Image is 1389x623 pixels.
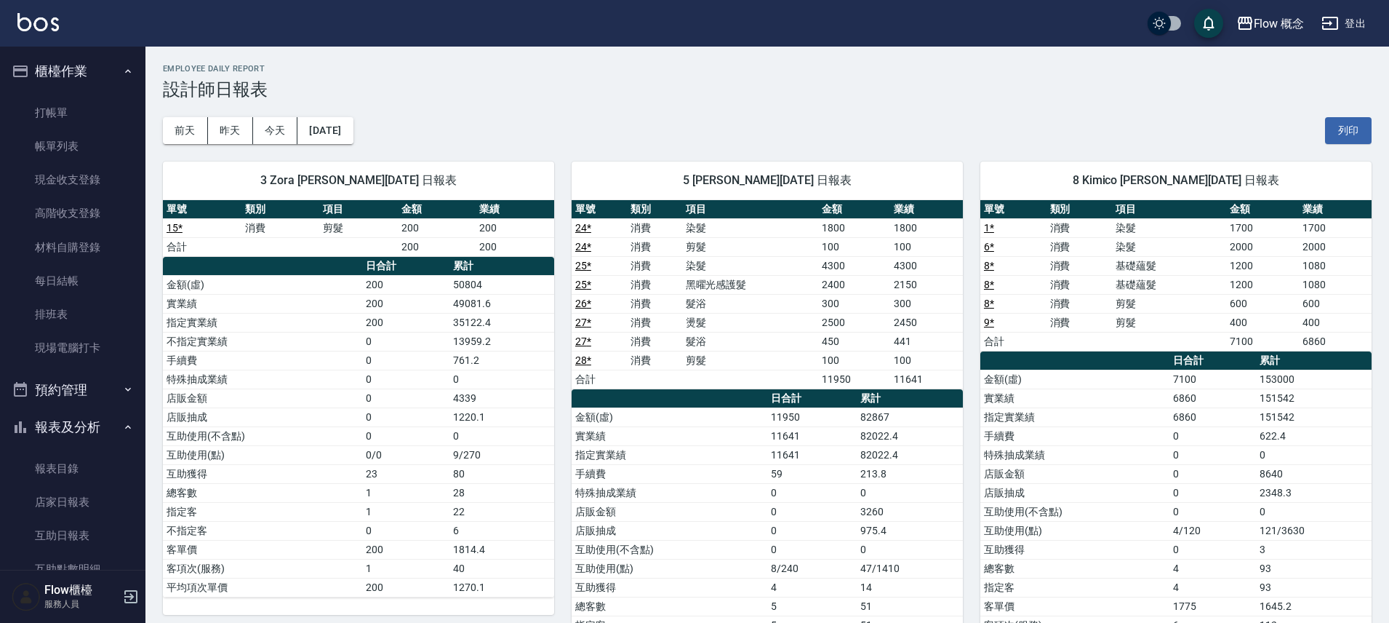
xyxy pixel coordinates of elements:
[1226,256,1299,275] td: 1200
[476,237,554,256] td: 200
[449,521,554,540] td: 6
[44,583,119,598] h5: Flow櫃檯
[6,331,140,365] a: 現場電腦打卡
[890,200,963,219] th: 業績
[362,445,450,464] td: 0/0
[1169,483,1256,502] td: 0
[362,313,450,332] td: 200
[1226,313,1299,332] td: 400
[1169,597,1256,616] td: 1775
[1169,540,1256,559] td: 0
[1256,521,1372,540] td: 121/3630
[890,237,963,256] td: 100
[1169,521,1256,540] td: 4/120
[1112,218,1226,237] td: 染髮
[44,598,119,611] p: 服務人員
[627,218,682,237] td: 消費
[449,426,554,445] td: 0
[1299,256,1372,275] td: 1080
[572,426,767,445] td: 實業績
[319,218,398,237] td: 剪髮
[1226,237,1299,256] td: 2000
[163,559,362,578] td: 客項次(服務)
[1046,275,1113,294] td: 消費
[1256,408,1372,426] td: 151542
[682,200,818,219] th: 項目
[163,257,554,598] table: a dense table
[362,370,450,389] td: 0
[180,173,537,188] span: 3 Zora [PERSON_NAME][DATE] 日報表
[682,237,818,256] td: 剪髮
[1256,370,1372,389] td: 153000
[682,313,818,332] td: 燙髮
[476,218,554,237] td: 200
[890,332,963,351] td: 441
[980,332,1046,351] td: 合計
[1169,408,1256,426] td: 6860
[980,370,1169,389] td: 金額(虛)
[362,521,450,540] td: 0
[767,464,857,483] td: 59
[1112,275,1226,294] td: 基礎蘊髮
[1256,597,1372,616] td: 1645.2
[163,294,362,313] td: 實業績
[627,351,682,370] td: 消費
[818,313,891,332] td: 2500
[362,351,450,370] td: 0
[1256,578,1372,597] td: 93
[449,351,554,370] td: 761.2
[1169,464,1256,483] td: 0
[6,408,140,446] button: 報表及分析
[6,485,140,519] a: 店家日報表
[6,130,140,163] a: 帳單列表
[398,218,476,237] td: 200
[1226,275,1299,294] td: 1200
[767,597,857,616] td: 5
[1299,275,1372,294] td: 1080
[818,351,891,370] td: 100
[818,332,891,351] td: 450
[1226,218,1299,237] td: 1700
[163,426,362,445] td: 互助使用(不含點)
[6,96,140,130] a: 打帳單
[1256,389,1372,408] td: 151542
[627,256,682,275] td: 消費
[767,426,857,445] td: 11641
[163,79,1372,100] h3: 設計師日報表
[980,408,1169,426] td: 指定實業績
[572,464,767,483] td: 手續費
[362,257,450,276] th: 日合計
[857,483,963,502] td: 0
[980,426,1169,445] td: 手續費
[1299,313,1372,332] td: 400
[362,332,450,351] td: 0
[163,502,362,521] td: 指定客
[449,294,554,313] td: 49081.6
[6,264,140,298] a: 每日結帳
[857,540,963,559] td: 0
[980,389,1169,408] td: 實業績
[449,313,554,332] td: 35122.4
[572,200,963,389] table: a dense table
[1046,200,1113,219] th: 類別
[449,464,554,483] td: 80
[682,275,818,294] td: 黑曜光感護髮
[1256,445,1372,464] td: 0
[1299,332,1372,351] td: 6860
[6,452,140,485] a: 報表目錄
[767,445,857,464] td: 11641
[682,351,818,370] td: 剪髮
[362,389,450,408] td: 0
[980,445,1169,464] td: 特殊抽成業績
[163,275,362,294] td: 金額(虛)
[163,200,241,219] th: 單號
[767,578,857,597] td: 4
[362,578,450,597] td: 200
[980,521,1169,540] td: 互助使用(點)
[682,332,818,351] td: 髮浴
[1169,578,1256,597] td: 4
[1299,237,1372,256] td: 2000
[398,200,476,219] th: 金額
[818,237,891,256] td: 100
[980,559,1169,578] td: 總客數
